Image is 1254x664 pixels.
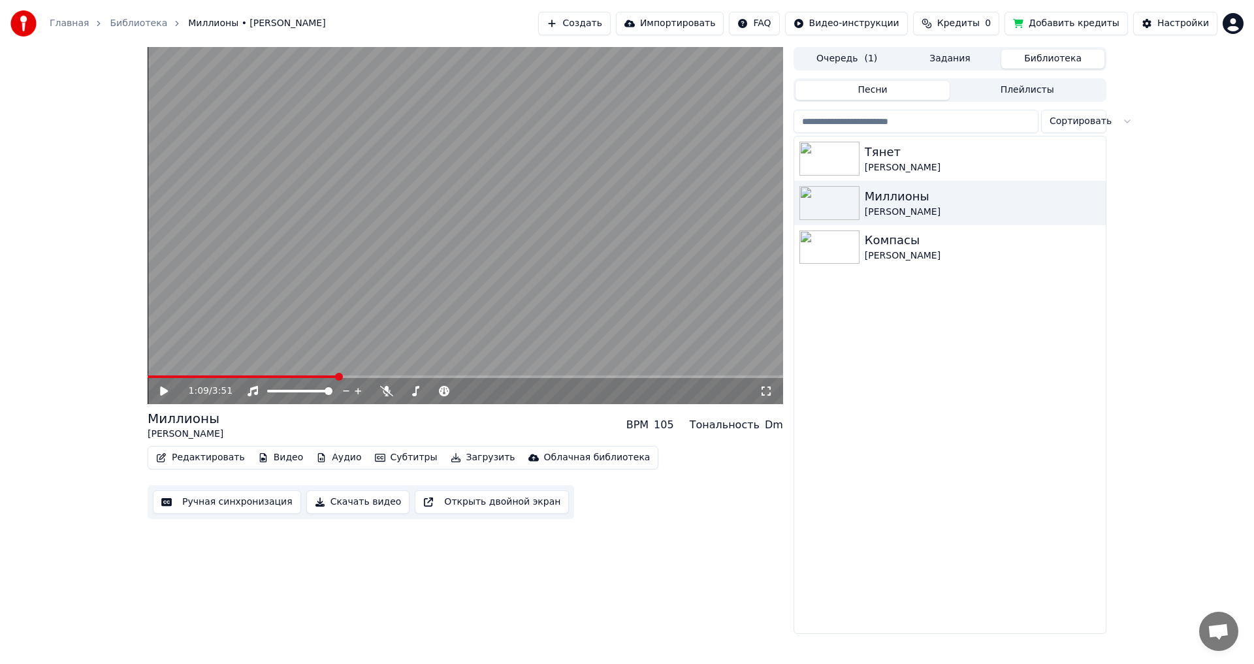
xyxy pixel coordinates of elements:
[765,417,783,433] div: Dm
[151,449,250,467] button: Редактировать
[865,161,1101,174] div: [PERSON_NAME]
[1001,50,1104,69] button: Библиотека
[50,17,326,30] nav: breadcrumb
[899,50,1002,69] button: Задания
[616,12,724,35] button: Импортировать
[626,417,649,433] div: BPM
[153,490,301,514] button: Ручная синхронизация
[1157,17,1209,30] div: Настройки
[865,187,1101,206] div: Миллионы
[1005,12,1128,35] button: Добавить кредиты
[212,385,233,398] span: 3:51
[796,50,899,69] button: Очередь
[370,449,443,467] button: Субтитры
[538,12,610,35] button: Создать
[1199,612,1238,651] div: Открытый чат
[796,81,950,100] button: Песни
[189,385,209,398] span: 1:09
[729,12,779,35] button: FAQ
[654,417,674,433] div: 105
[865,231,1101,249] div: Компасы
[253,449,309,467] button: Видео
[690,417,760,433] div: Тональность
[865,249,1101,262] div: [PERSON_NAME]
[445,449,521,467] button: Загрузить
[415,490,569,514] button: Открыть двойной экран
[785,12,908,35] button: Видео-инструкции
[1050,115,1112,128] span: Сортировать
[985,17,991,30] span: 0
[148,428,223,441] div: [PERSON_NAME]
[148,409,223,428] div: Миллионы
[937,17,980,30] span: Кредиты
[189,385,220,398] div: /
[188,17,325,30] span: Миллионы • [PERSON_NAME]
[306,490,410,514] button: Скачать видео
[865,143,1101,161] div: Тянет
[50,17,89,30] a: Главная
[110,17,167,30] a: Библиотека
[913,12,999,35] button: Кредиты0
[950,81,1104,100] button: Плейлисты
[865,206,1101,219] div: [PERSON_NAME]
[544,451,651,464] div: Облачная библиотека
[311,449,366,467] button: Аудио
[10,10,37,37] img: youka
[864,52,877,65] span: ( 1 )
[1133,12,1217,35] button: Настройки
